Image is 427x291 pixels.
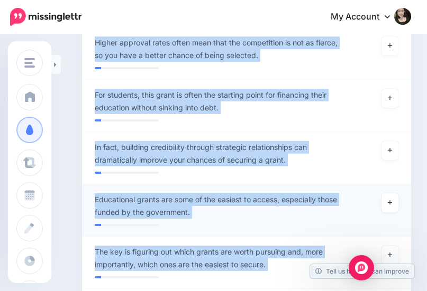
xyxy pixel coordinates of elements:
[349,255,374,280] div: Open Intercom Messenger
[95,276,159,278] div: The rank for this quote based on keywords and relevance.
[320,4,411,30] a: My Account
[24,58,35,68] img: menu.png
[95,193,345,219] span: Educational grants are some of the easiest to access, especially those funded by the government.
[95,141,345,166] span: In fact, building credibility through strategic relationships can dramatically improve your chanc...
[95,246,345,271] span: The key is figuring out which grants are worth pursuing and, more importantly, which ones are the...
[95,119,159,121] div: The rank for this quote based on keywords and relevance.
[95,36,345,62] span: Higher approval rates often mean that the competition is not as fierce, so you have a better chan...
[10,8,81,26] img: Missinglettr
[95,67,159,69] div: The rank for this quote based on keywords and relevance.
[310,264,414,278] a: Tell us how we can improve
[95,89,345,114] span: For students, this grant is often the starting point for financing their education without sinkin...
[95,172,159,174] div: The rank for this quote based on keywords and relevance.
[95,224,159,226] div: The rank for this quote based on keywords and relevance.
